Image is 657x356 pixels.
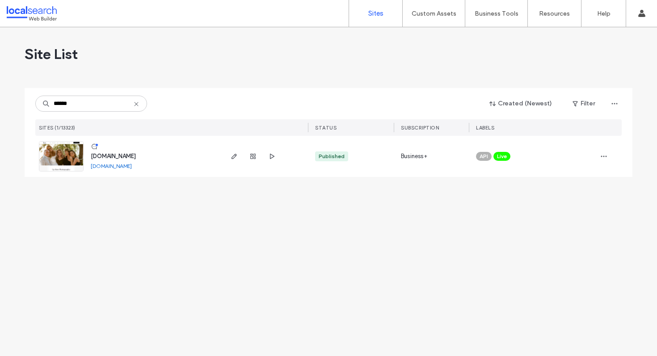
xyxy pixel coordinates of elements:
[91,163,132,169] a: [DOMAIN_NAME]
[25,45,78,63] span: Site List
[480,152,488,160] span: API
[368,9,383,17] label: Sites
[476,125,494,131] span: LABELS
[412,10,456,17] label: Custom Assets
[315,125,337,131] span: STATUS
[482,96,560,111] button: Created (Newest)
[21,6,39,14] span: Help
[401,125,439,131] span: SUBSCRIPTION
[475,10,518,17] label: Business Tools
[91,153,136,159] a: [DOMAIN_NAME]
[497,152,507,160] span: Live
[401,152,427,161] span: Business+
[597,10,611,17] label: Help
[564,96,604,111] button: Filter
[39,125,76,131] span: SITES (1/13323)
[319,152,345,160] div: Published
[539,10,570,17] label: Resources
